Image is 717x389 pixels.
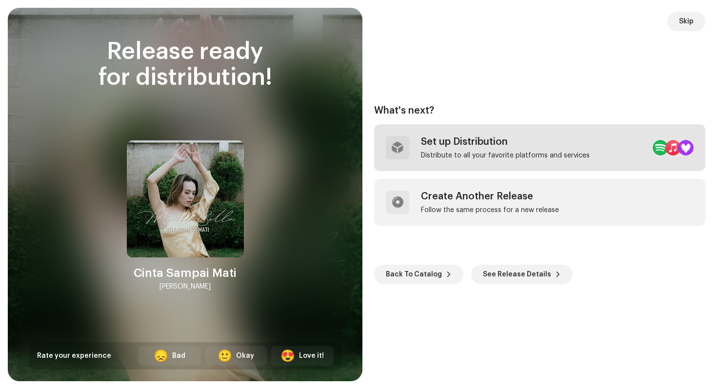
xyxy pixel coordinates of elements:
[299,351,324,361] div: Love it!
[471,265,573,284] button: See Release Details
[159,281,211,292] div: [PERSON_NAME]
[29,39,341,91] div: Release ready for distribution!
[236,351,254,361] div: Okay
[679,12,694,31] span: Skip
[374,179,705,226] re-a-post-create-item: Create Another Release
[134,265,237,281] div: Cinta Sampai Mati
[374,105,705,117] div: What's next?
[483,265,551,284] span: See Release Details
[374,265,463,284] button: Back To Catalog
[421,206,559,214] div: Follow the same process for a new release
[386,265,442,284] span: Back To Catalog
[172,351,185,361] div: Bad
[421,136,590,148] div: Set up Distribution
[218,350,232,362] div: 🙂
[421,191,559,202] div: Create Another Release
[280,350,295,362] div: 😍
[667,12,705,31] button: Skip
[37,352,111,359] span: Rate your experience
[154,350,168,362] div: 😞
[127,140,244,257] img: 779bdd3f-7553-4d85-bc68-18e880972263
[421,152,590,159] div: Distribute to all your favorite platforms and services
[374,124,705,171] re-a-post-create-item: Set up Distribution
